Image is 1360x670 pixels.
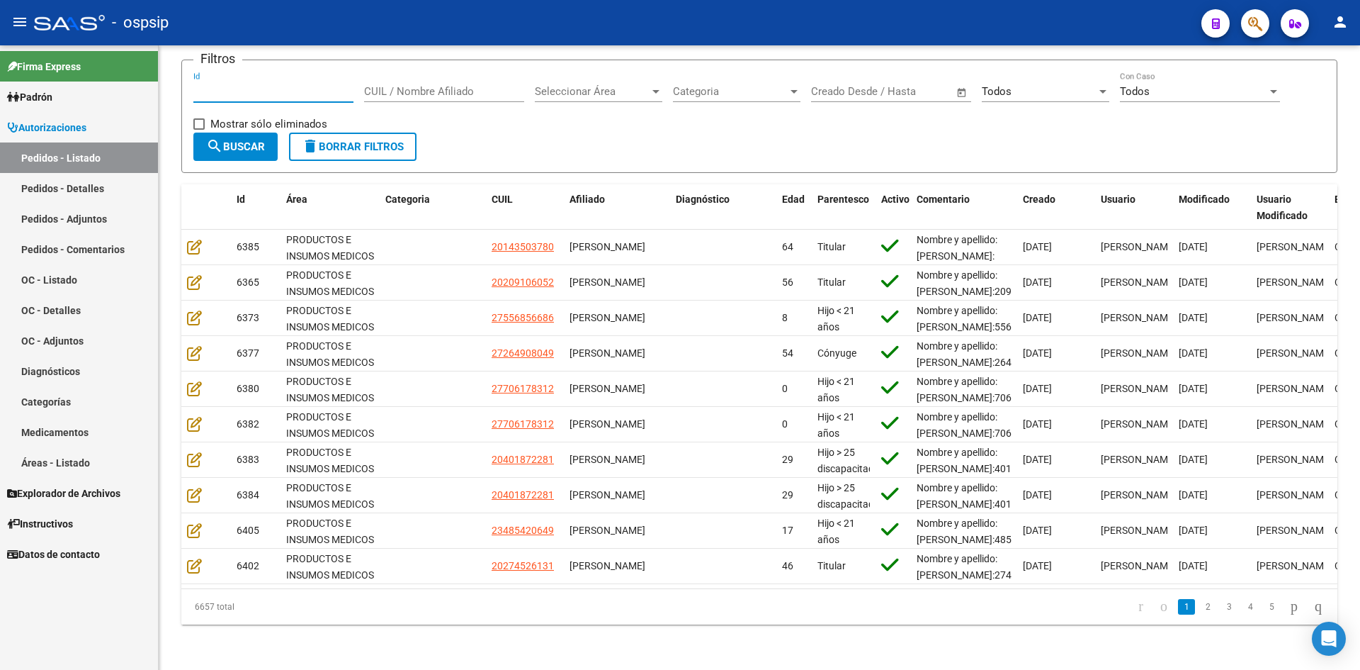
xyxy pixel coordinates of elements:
[817,305,855,333] span: Hijo < 21 años
[237,560,259,571] span: 6402
[492,489,554,501] span: 20401872281
[1257,383,1332,394] span: [PERSON_NAME]
[1101,241,1177,252] span: [PERSON_NAME]
[817,482,880,510] span: Hijo > 25 discapacitado
[286,340,374,368] span: PRODUCTOS E INSUMOS MEDICOS
[535,85,650,98] span: Seleccionar Área
[1257,347,1332,359] span: [PERSON_NAME]
[1261,595,1282,619] li: page 5
[817,241,846,252] span: Titular
[1173,184,1251,231] datatable-header-cell: Modificado
[817,411,855,439] span: Hijo < 21 años
[1178,599,1195,615] a: 1
[782,194,805,205] span: Edad
[206,138,223,155] mat-icon: search
[1257,241,1332,252] span: [PERSON_NAME]
[1023,383,1052,394] span: [DATE]
[817,518,855,545] span: Hijo < 21 años
[817,194,869,205] span: Parentesco
[817,447,880,474] span: Hijo > 25 discapacitado
[1095,184,1173,231] datatable-header-cell: Usuario
[569,241,645,252] span: [PERSON_NAME]
[210,116,327,133] span: Mostrar sólo eliminados
[1284,599,1304,615] a: go to next page
[1242,599,1259,615] a: 4
[917,553,1040,629] span: Nombre y apellido: [PERSON_NAME]:27452613 Orden con fecha del mes 6 (ver) resumen del mes 5
[875,184,911,231] datatable-header-cell: Activo
[782,489,793,501] span: 29
[569,454,645,465] span: [PERSON_NAME]
[782,347,793,359] span: 54
[1179,347,1208,359] span: [DATE]
[1023,347,1052,359] span: [DATE]
[917,234,1000,310] span: Nombre y apellido: [PERSON_NAME]:[PHONE_NUMBER] CITO Teléfono dr: [PHONE_NUMBER]
[237,194,245,205] span: Id
[782,418,788,430] span: 0
[7,516,73,532] span: Instructivos
[1132,599,1150,615] a: go to first page
[286,553,374,581] span: PRODUCTOS E INSUMOS MEDICOS
[569,383,645,394] span: [PERSON_NAME]
[564,184,670,231] datatable-header-cell: Afiliado
[1179,418,1208,430] span: [DATE]
[1179,489,1208,501] span: [DATE]
[237,383,259,394] span: 6380
[286,269,374,297] span: PRODUCTOS E INSUMOS MEDICOS
[911,184,1017,231] datatable-header-cell: Comentario
[1312,622,1346,656] div: Open Intercom Messenger
[569,560,645,571] span: [PERSON_NAME]
[1240,595,1261,619] li: page 4
[302,138,319,155] mat-icon: delete
[492,241,554,252] span: 20143503780
[1101,347,1177,359] span: [PERSON_NAME]
[569,194,605,205] span: Afiliado
[1023,454,1052,465] span: [DATE]
[954,84,970,101] button: Open calendar
[492,560,554,571] span: 20274526131
[817,560,846,571] span: Titular
[1023,241,1052,252] span: [DATE]
[492,347,554,359] span: 27264908049
[917,376,1040,484] span: Nombre y apellido: [PERSON_NAME]:70617831 El [DATE] se vuelve a su casa (ver) No posee CUD Teléfo...
[1101,312,1177,323] span: [PERSON_NAME]
[1179,383,1208,394] span: [DATE]
[782,277,793,288] span: 56
[1199,599,1216,615] a: 2
[237,312,259,323] span: 6373
[286,482,374,510] span: PRODUCTOS E INSUMOS MEDICOS
[1101,489,1177,501] span: [PERSON_NAME]
[1257,277,1332,288] span: [PERSON_NAME]
[492,194,513,205] span: CUIL
[237,277,259,288] span: 6365
[1218,595,1240,619] li: page 3
[1257,560,1332,571] span: [PERSON_NAME]
[1179,525,1208,536] span: [DATE]
[782,454,793,465] span: 29
[917,305,1040,429] span: Nombre y apellido: [PERSON_NAME]:55685668 Paciente internada Telefono Dra:[PHONE_NUMBER] Hospital...
[817,277,846,288] span: Titular
[1308,599,1328,615] a: go to last page
[237,418,259,430] span: 6382
[811,85,857,98] input: Start date
[492,277,554,288] span: 20209106052
[812,184,875,231] datatable-header-cell: Parentesco
[817,376,855,403] span: Hijo < 21 años
[817,347,856,359] span: Cónyuge
[7,486,120,501] span: Explorador de Archivos
[237,241,259,252] span: 6385
[917,518,1040,626] span: Nombre y apellido: [PERSON_NAME]:48542064 Fecha de cx 10/7 Clínica Cemep Direccion: [DATE][PERSON...
[237,489,259,501] span: 6384
[286,234,374,262] span: PRODUCTOS E INSUMOS MEDICOS
[380,184,486,231] datatable-header-cell: Categoria
[1101,454,1177,465] span: [PERSON_NAME]
[1120,85,1150,98] span: Todos
[1332,13,1349,30] mat-icon: person
[782,525,793,536] span: 17
[676,194,730,205] span: Diagnóstico
[782,241,793,252] span: 64
[782,383,788,394] span: 0
[782,312,788,323] span: 8
[1257,418,1332,430] span: [PERSON_NAME]
[1179,560,1208,571] span: [DATE]
[1101,194,1135,205] span: Usuario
